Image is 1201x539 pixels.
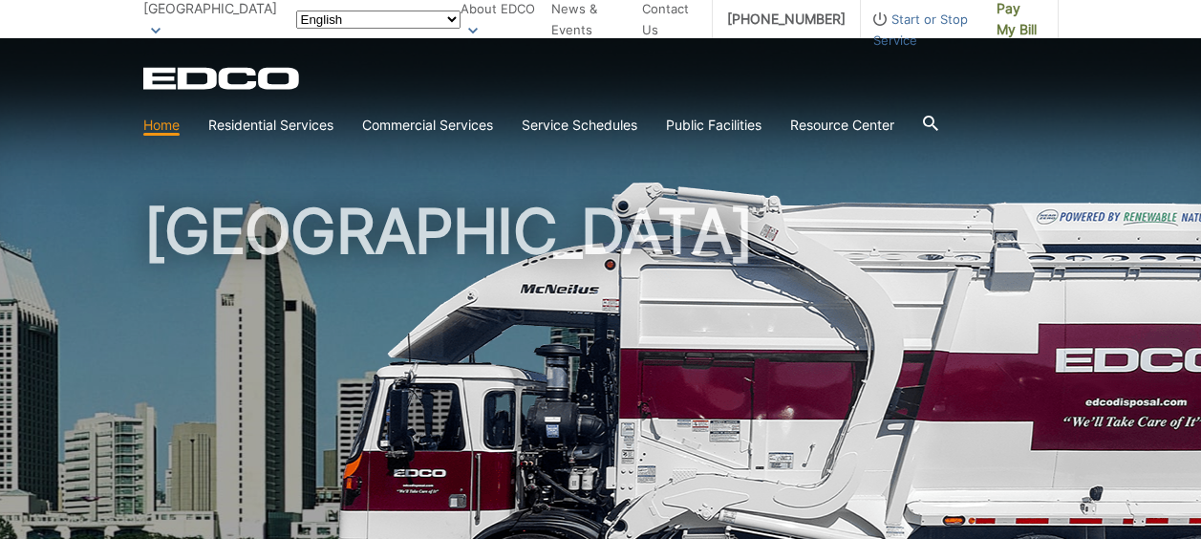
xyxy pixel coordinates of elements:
a: Resource Center [790,115,894,136]
a: EDCD logo. Return to the homepage. [143,67,302,90]
a: Public Facilities [666,115,761,136]
a: Commercial Services [362,115,493,136]
a: Service Schedules [522,115,637,136]
select: Select a language [296,11,461,29]
a: Home [143,115,180,136]
a: Residential Services [208,115,333,136]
